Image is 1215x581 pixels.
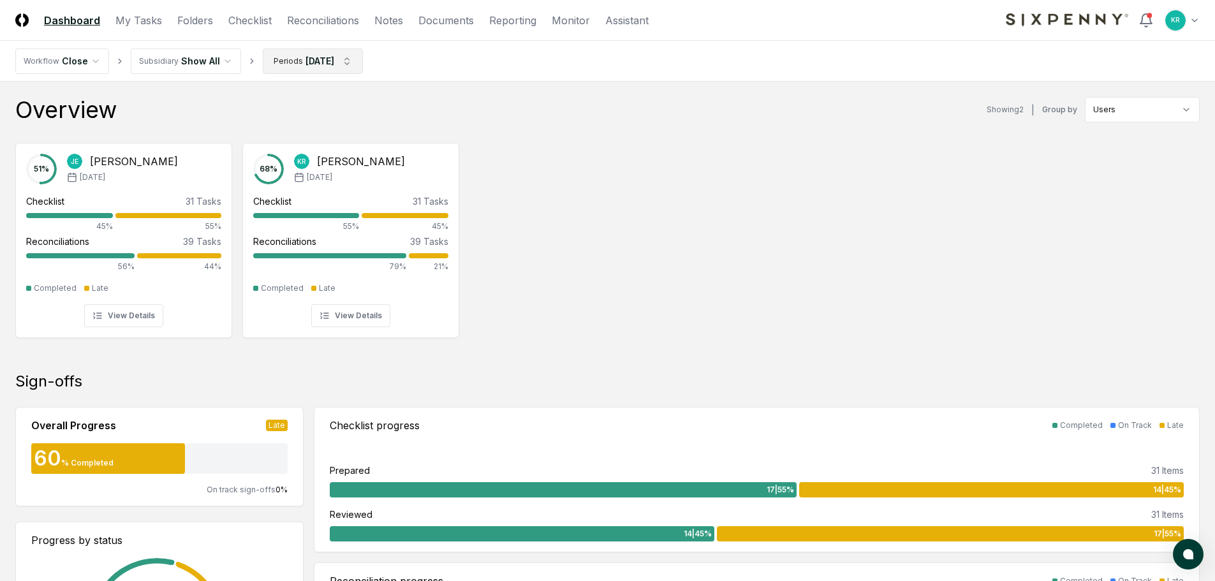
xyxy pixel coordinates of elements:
[1031,103,1035,117] div: |
[253,235,316,248] div: Reconciliations
[605,13,649,28] a: Assistant
[287,13,359,28] a: Reconciliations
[15,133,232,338] a: 51%JE[PERSON_NAME][DATE]Checklist31 Tasks45%55%Reconciliations39 Tasks56%44%CompletedLateView Det...
[44,13,100,28] a: Dashboard
[374,13,403,28] a: Notes
[115,13,162,28] a: My Tasks
[183,235,221,248] div: 39 Tasks
[253,261,406,272] div: 79%
[177,13,213,28] a: Folders
[317,154,405,169] div: [PERSON_NAME]
[84,304,163,327] button: View Details
[228,13,272,28] a: Checklist
[1060,420,1103,431] div: Completed
[1154,528,1181,540] span: 17 | 55 %
[15,48,363,74] nav: breadcrumb
[26,221,113,232] div: 45%
[330,464,370,477] div: Prepared
[80,172,105,183] span: [DATE]
[31,448,61,469] div: 60
[552,13,590,28] a: Monitor
[186,195,221,208] div: 31 Tasks
[1173,539,1204,570] button: atlas-launcher
[15,13,29,27] img: Logo
[253,221,359,232] div: 55%
[61,457,114,469] div: % Completed
[297,157,306,166] span: KR
[410,235,448,248] div: 39 Tasks
[15,97,117,122] div: Overview
[362,221,448,232] div: 45%
[330,418,420,433] div: Checklist progress
[34,283,77,294] div: Completed
[418,13,474,28] a: Documents
[409,261,448,272] div: 21%
[115,221,221,232] div: 55%
[71,157,78,166] span: JE
[987,104,1024,115] div: Showing 2
[413,195,448,208] div: 31 Tasks
[767,484,794,496] span: 17 | 55 %
[1171,15,1180,25] span: KR
[330,508,372,521] div: Reviewed
[253,195,291,208] div: Checklist
[274,55,303,67] div: Periods
[276,485,288,494] span: 0 %
[31,418,116,433] div: Overall Progress
[319,283,335,294] div: Late
[314,407,1200,552] a: Checklist progressCompletedOn TrackLatePrepared31 Items17|55%14|45%Reviewed31 Items14|45%17|55%
[306,54,334,68] div: [DATE]
[92,283,108,294] div: Late
[15,371,1200,392] div: Sign-offs
[263,48,363,74] button: Periods[DATE]
[489,13,536,28] a: Reporting
[1118,420,1152,431] div: On Track
[266,420,288,431] div: Late
[261,283,304,294] div: Completed
[307,172,332,183] span: [DATE]
[1164,9,1187,32] button: KR
[24,55,59,67] div: Workflow
[242,133,459,338] a: 68%KR[PERSON_NAME][DATE]Checklist31 Tasks55%45%Reconciliations39 Tasks79%21%CompletedLateView Det...
[26,261,135,272] div: 56%
[137,261,221,272] div: 44%
[311,304,390,327] button: View Details
[90,154,178,169] div: [PERSON_NAME]
[1042,106,1077,114] label: Group by
[207,485,276,494] span: On track sign-offs
[1153,484,1181,496] span: 14 | 45 %
[1006,13,1128,27] img: Sixpenny logo
[1151,464,1184,477] div: 31 Items
[139,55,179,67] div: Subsidiary
[31,533,288,548] div: Progress by status
[26,195,64,208] div: Checklist
[684,528,712,540] span: 14 | 45 %
[1167,420,1184,431] div: Late
[26,235,89,248] div: Reconciliations
[1151,508,1184,521] div: 31 Items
